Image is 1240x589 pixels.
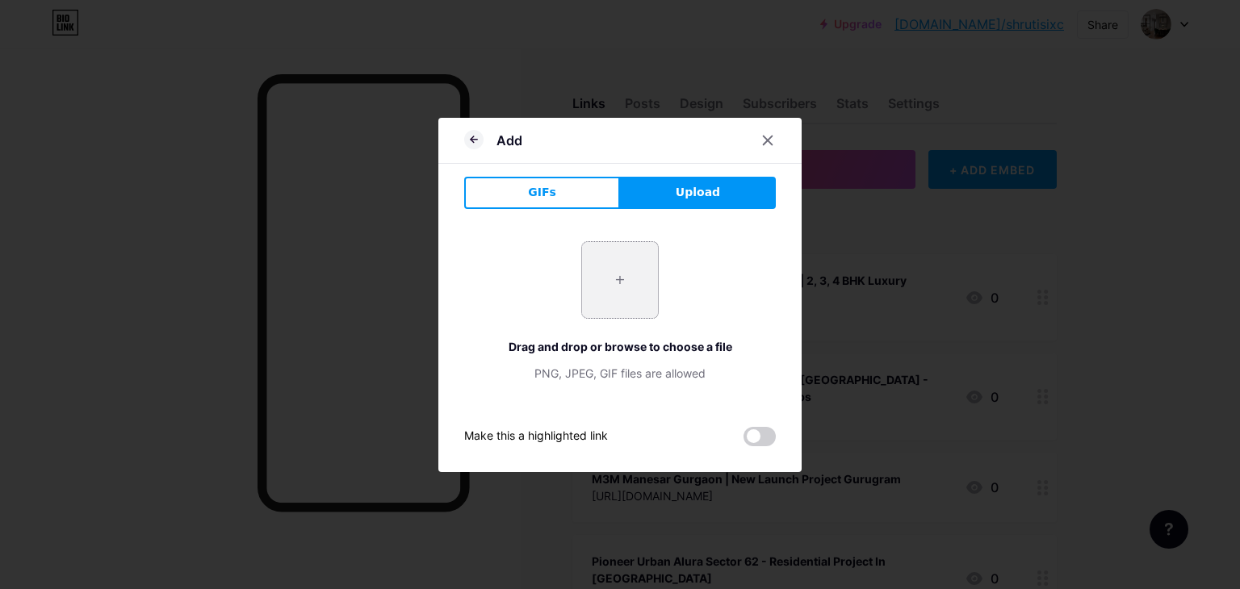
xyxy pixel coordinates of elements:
button: Upload [620,177,776,209]
span: Upload [676,184,720,201]
span: GIFs [528,184,556,201]
div: Drag and drop or browse to choose a file [464,338,776,355]
button: GIFs [464,177,620,209]
div: Make this a highlighted link [464,427,608,446]
div: Add [496,131,522,150]
div: PNG, JPEG, GIF files are allowed [464,365,776,382]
